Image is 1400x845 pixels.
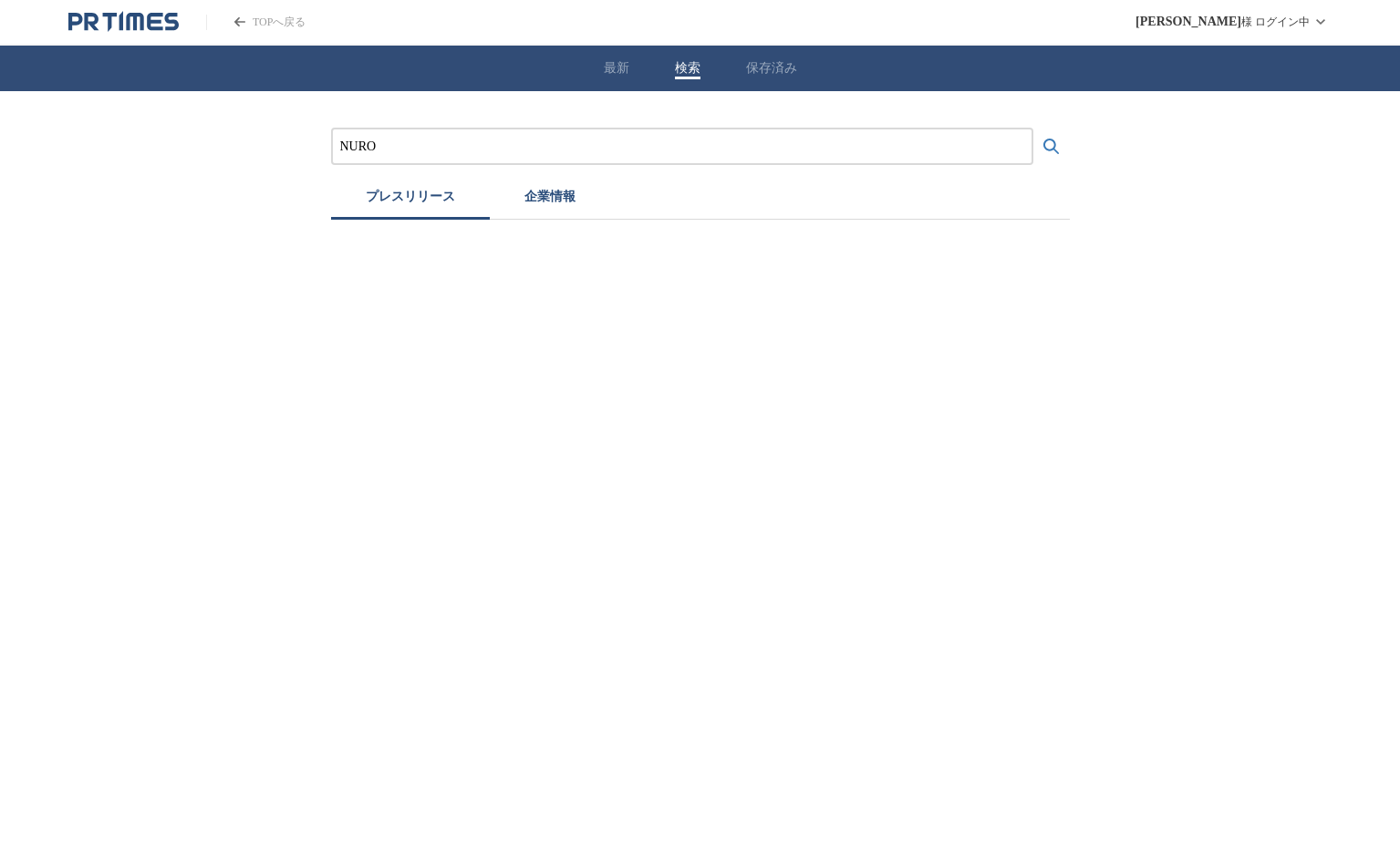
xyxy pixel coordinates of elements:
button: 企業情報 [490,180,610,220]
button: 最新 [604,60,629,77]
button: 保存済み [746,60,797,77]
span: [PERSON_NAME] [1136,15,1241,29]
button: 検索 [675,60,700,77]
a: PR TIMESのトップページはこちら [206,15,306,30]
input: プレスリリースおよび企業を検索する [340,137,1024,157]
button: 検索する [1033,129,1070,165]
a: PR TIMESのトップページはこちら [68,11,179,33]
button: プレスリリース [331,180,490,220]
